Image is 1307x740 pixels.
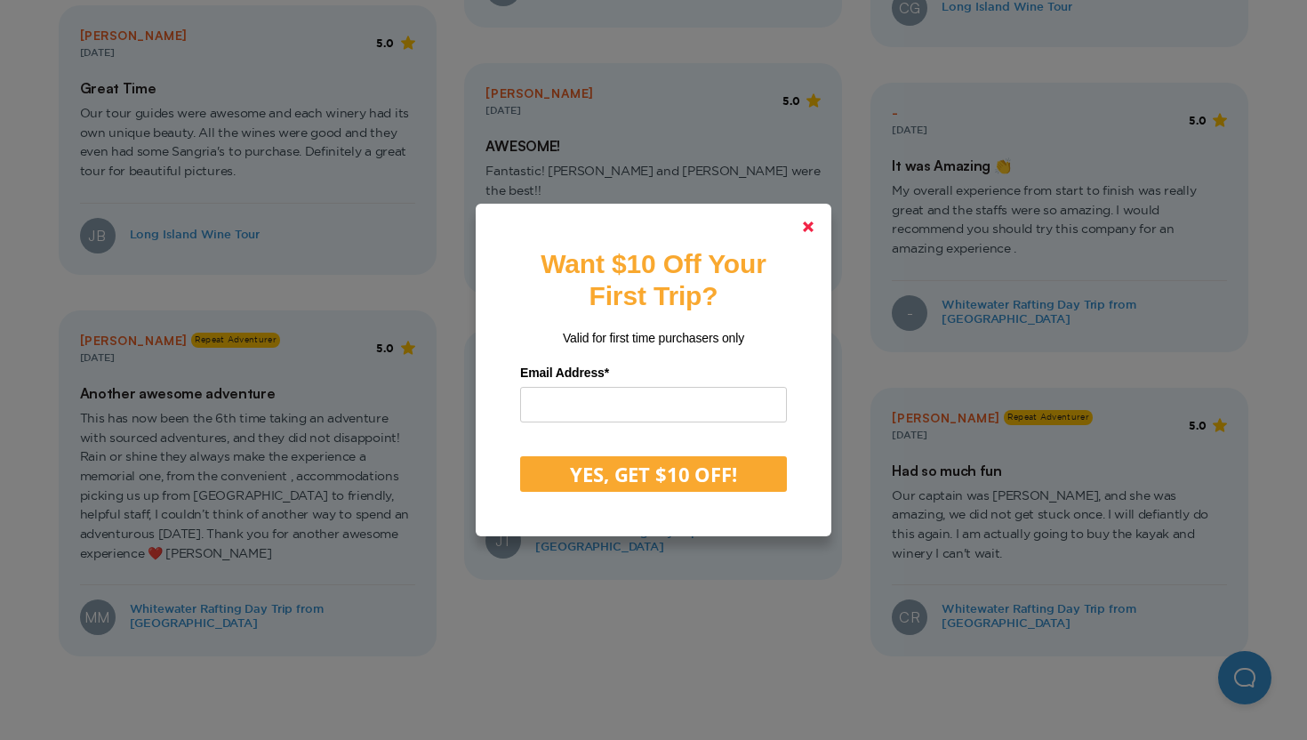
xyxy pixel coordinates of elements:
span: Required [605,366,609,380]
label: Email Address [520,359,787,387]
button: YES, GET $10 OFF! [520,456,787,492]
strong: Want $10 Off Your First Trip? [541,249,766,310]
a: Close [787,205,830,248]
span: Valid for first time purchasers only [563,331,744,345]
